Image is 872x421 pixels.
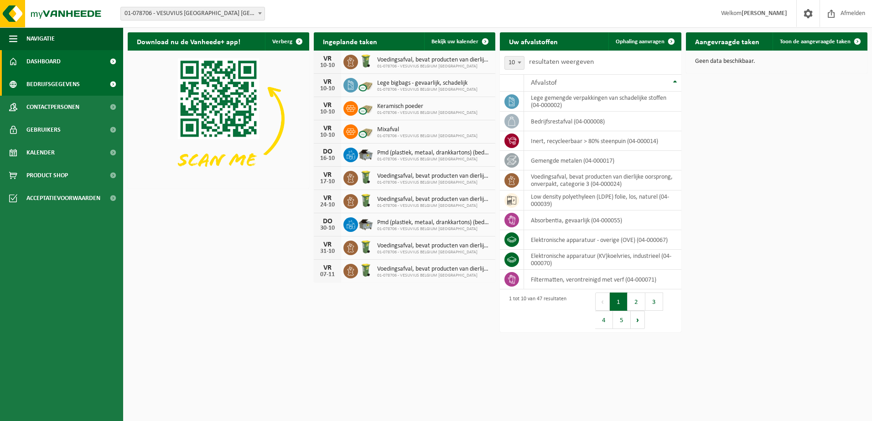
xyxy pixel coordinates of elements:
div: VR [318,264,337,272]
a: Bekijk uw kalender [424,32,494,51]
div: 10-10 [318,132,337,139]
span: Lege bigbags - gevaarlijk, schadelijk [377,80,478,87]
td: absorbentia, gevaarlijk (04-000055) [524,210,681,230]
img: WB-0140-HPE-GN-50 [358,239,374,255]
img: WB-5000-GAL-GY-01 [358,216,374,231]
span: 01-078706 - VESUVIUS BELGIUM [GEOGRAPHIC_DATA] [377,110,478,116]
label: resultaten weergeven [529,58,594,66]
img: WB-0140-HPE-GN-50 [358,193,374,208]
span: 01-078706 - VESUVIUS BELGIUM [GEOGRAPHIC_DATA] [377,87,478,92]
div: DO [318,218,337,225]
div: 1 tot 10 van 47 resultaten [504,292,566,330]
div: VR [318,171,337,179]
button: 2 [628,293,645,311]
div: DO [318,148,337,155]
span: Toon de aangevraagde taken [780,39,851,45]
div: VR [318,55,337,62]
span: Pmd (plastiek, metaal, drankkartons) (bedrijven) [377,149,491,157]
div: VR [318,125,337,132]
td: gemengde metalen (04-000017) [524,151,681,170]
div: 10-10 [318,62,337,69]
span: Gebruikers [26,118,61,141]
span: Verberg [272,39,292,45]
div: 17-10 [318,179,337,185]
span: Bedrijfsgegevens [26,73,80,96]
span: Contactpersonen [26,96,79,118]
div: 10-10 [318,109,337,115]
img: WB-0140-HPE-GN-50 [358,53,374,69]
td: lege gemengde verpakkingen van schadelijke stoffen (04-000002) [524,92,681,112]
span: Afvalstof [531,79,557,87]
p: Geen data beschikbaar. [695,58,858,65]
h2: Aangevraagde taken [686,32,768,50]
span: 01-078706 - VESUVIUS BELGIUM [GEOGRAPHIC_DATA] [377,64,491,69]
img: WB-0140-HPE-GN-50 [358,262,374,278]
h2: Download nu de Vanheede+ app! [128,32,249,50]
span: 01-078706 - VESUVIUS BELGIUM NV - OOSTENDE [120,7,265,21]
h2: Uw afvalstoffen [500,32,567,50]
td: inert, recycleerbaar > 80% steenpuin (04-000014) [524,131,681,151]
span: 01-078706 - VESUVIUS BELGIUM [GEOGRAPHIC_DATA] [377,180,491,185]
span: Acceptatievoorwaarden [26,187,100,210]
span: 01-078706 - VESUVIUS BELGIUM [GEOGRAPHIC_DATA] [377,273,491,278]
strong: [PERSON_NAME] [742,10,787,17]
div: 24-10 [318,202,337,208]
span: Bekijk uw kalender [431,39,478,45]
span: 01-078706 - VESUVIUS BELGIUM [GEOGRAPHIC_DATA] [377,133,478,139]
img: Download de VHEPlus App [128,51,309,187]
button: Verberg [265,32,308,51]
div: VR [318,241,337,248]
span: Pmd (plastiek, metaal, drankkartons) (bedrijven) [377,219,491,226]
div: 10-10 [318,86,337,92]
td: bedrijfsrestafval (04-000008) [524,112,681,131]
div: 16-10 [318,155,337,162]
a: Ophaling aanvragen [608,32,680,51]
td: low density polyethyleen (LDPE) folie, los, naturel (04-000039) [524,190,681,210]
span: 01-078706 - VESUVIUS BELGIUM [GEOGRAPHIC_DATA] [377,226,491,232]
span: Mixafval [377,126,478,133]
div: 30-10 [318,225,337,231]
span: Voedingsafval, bevat producten van dierlijke oorsprong, onverpakt, categorie 3 [377,266,491,273]
td: elektronische apparatuur - overige (OVE) (04-000067) [524,230,681,250]
span: 01-078706 - VESUVIUS BELGIUM [GEOGRAPHIC_DATA] [377,157,491,162]
td: elektronische apparatuur (KV)koelvries, industrieel (04-000070) [524,250,681,270]
span: 10 [505,56,524,69]
span: Voedingsafval, bevat producten van dierlijke oorsprong, onverpakt, categorie 3 [377,242,491,250]
span: Voedingsafval, bevat producten van dierlijke oorsprong, onverpakt, categorie 3 [377,173,491,180]
div: 31-10 [318,248,337,255]
h2: Ingeplande taken [314,32,386,50]
img: PB-CU [358,100,374,115]
td: voedingsafval, bevat producten van dierlijke oorsprong, onverpakt, categorie 3 (04-000024) [524,170,681,190]
span: Kalender [26,141,55,164]
span: 01-078706 - VESUVIUS BELGIUM NV - OOSTENDE [121,7,265,20]
div: VR [318,195,337,202]
span: 01-078706 - VESUVIUS BELGIUM [GEOGRAPHIC_DATA] [377,203,491,209]
button: Previous [595,293,610,311]
button: 4 [595,311,613,329]
button: 1 [610,293,628,311]
span: Navigatie [26,27,55,50]
span: Voedingsafval, bevat producten van dierlijke oorsprong, onverpakt, categorie 3 [377,56,491,64]
div: VR [318,78,337,86]
a: Toon de aangevraagde taken [773,32,867,51]
span: Keramisch poeder [377,103,478,110]
img: WB-5000-GAL-GY-01 [358,146,374,162]
span: Ophaling aanvragen [616,39,664,45]
span: 01-078706 - VESUVIUS BELGIUM [GEOGRAPHIC_DATA] [377,250,491,255]
span: 10 [504,56,524,70]
img: PB-CU [358,123,374,139]
button: Next [631,311,645,329]
div: 07-11 [318,272,337,278]
button: 5 [613,311,631,329]
span: Dashboard [26,50,61,73]
td: filtermatten, verontreinigd met verf (04-000071) [524,270,681,289]
span: Voedingsafval, bevat producten van dierlijke oorsprong, onverpakt, categorie 3 [377,196,491,203]
img: WB-0140-HPE-GN-50 [358,169,374,185]
img: PB-CU [358,77,374,92]
span: Product Shop [26,164,68,187]
div: VR [318,102,337,109]
button: 3 [645,293,663,311]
